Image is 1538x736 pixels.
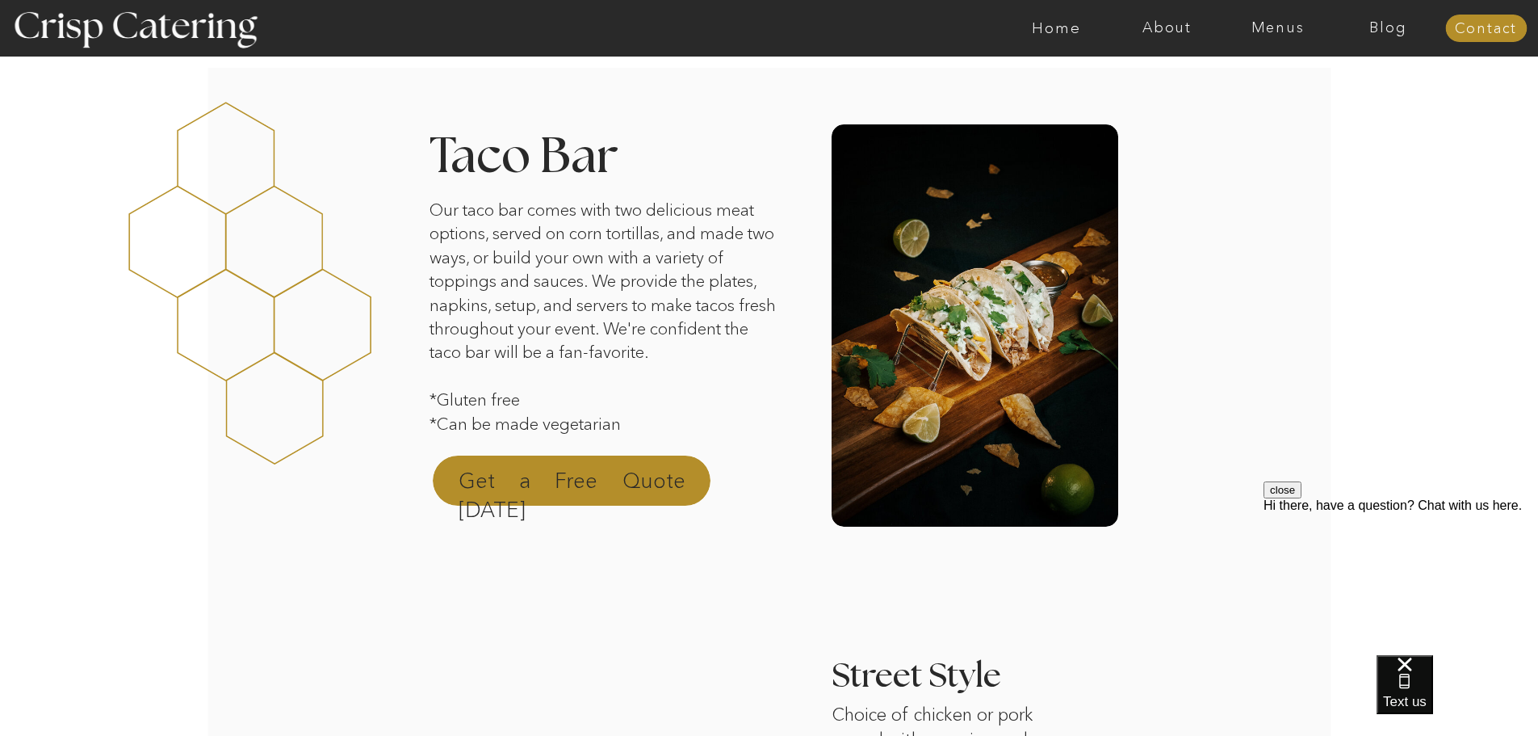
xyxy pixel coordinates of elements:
[430,198,782,450] p: Our taco bar comes with two delicious meat options, served on corn tortillas, and made two ways, ...
[1333,20,1444,36] a: Blog
[1264,482,1538,675] iframe: podium webchat widget prompt
[1112,20,1222,36] a: About
[1001,20,1112,36] a: Home
[832,660,1089,696] h3: Street Style
[1377,655,1538,736] iframe: podium webchat widget bubble
[430,133,740,176] h2: Taco Bar
[459,466,685,505] a: Get a Free Quote [DATE]
[1445,21,1527,37] a: Contact
[1222,20,1333,36] a: Menus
